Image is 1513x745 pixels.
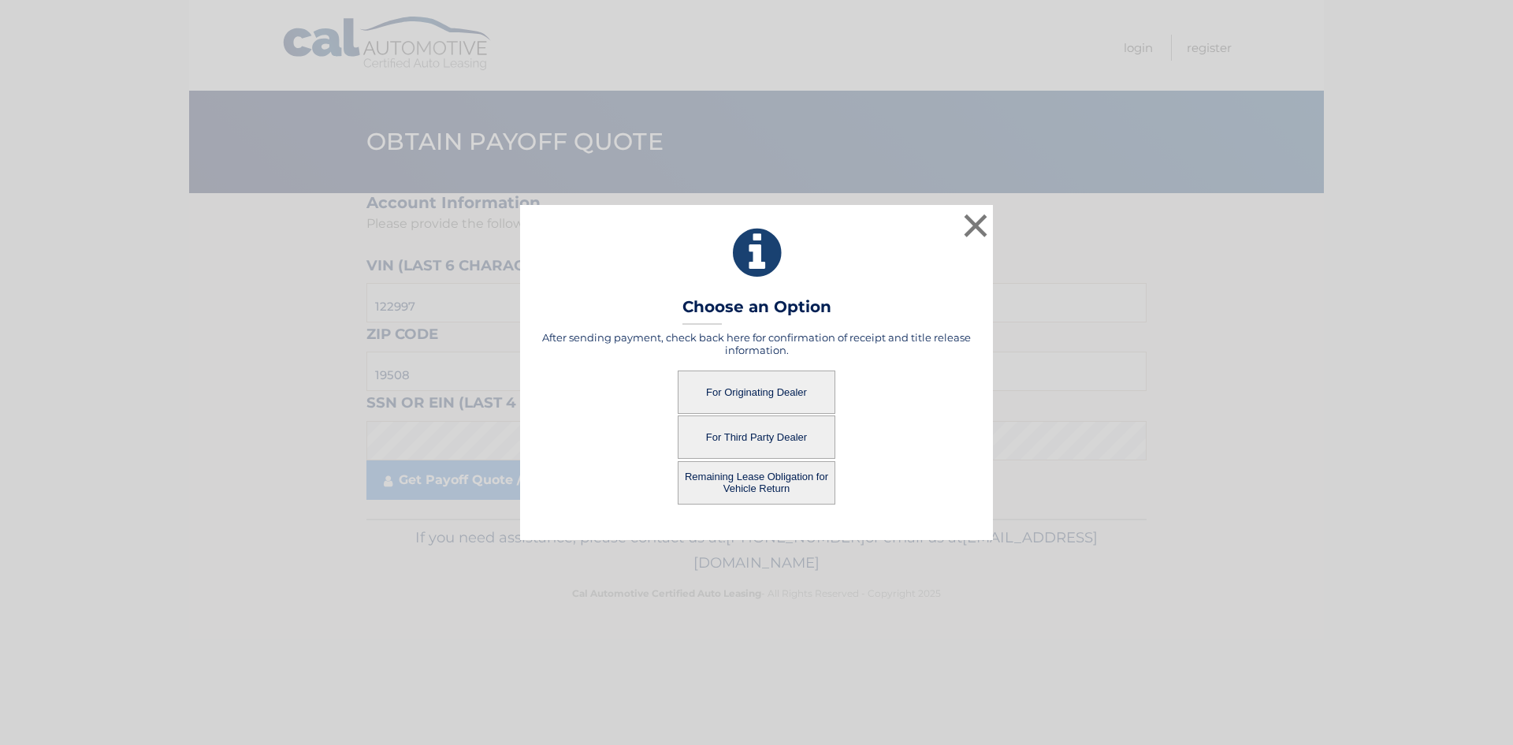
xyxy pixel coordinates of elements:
[678,371,835,414] button: For Originating Dealer
[960,210,991,241] button: ×
[540,331,973,356] h5: After sending payment, check back here for confirmation of receipt and title release information.
[678,415,835,459] button: For Third Party Dealer
[678,461,835,505] button: Remaining Lease Obligation for Vehicle Return
[682,297,831,325] h3: Choose an Option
